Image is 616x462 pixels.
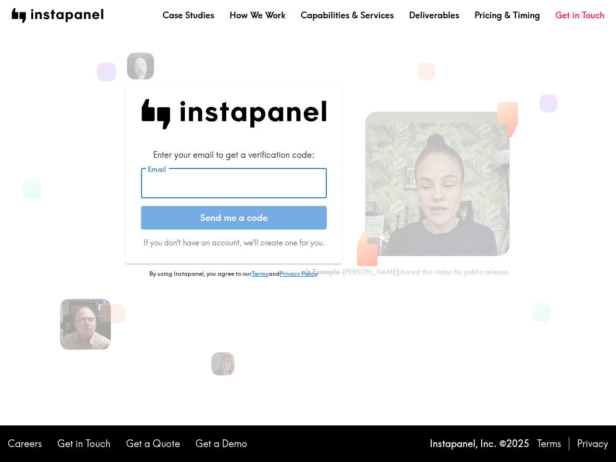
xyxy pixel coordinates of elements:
div: Enter your email to get a verification code: [141,149,327,161]
a: Deliverables [409,9,459,21]
a: Pricing & Timing [475,9,540,21]
div: - [PERSON_NAME] shared this video for public release. [304,268,510,276]
button: Send me a code [141,206,327,230]
button: Sound is off [374,227,395,247]
p: By using Instapanel, you agree to our and . [126,269,342,278]
a: Privacy [577,437,608,450]
img: Jennifer [211,352,234,375]
a: Terms [252,269,269,277]
img: Aaron [127,52,154,79]
a: Get a Quote [126,437,180,450]
img: Instapanel [141,99,327,129]
a: Terms [537,437,561,450]
a: Case Studies [163,9,214,21]
a: Capabilities & Services [301,9,394,21]
a: Get a Demo [195,437,247,450]
p: If you don't have an account, we'll create one for you. [141,237,327,248]
a: Get in Touch [57,437,111,450]
a: Privacy Policy [280,269,317,277]
p: Instapanel, Inc. © 2025 [430,437,529,450]
b: Example [312,268,339,276]
img: Robert [60,299,111,350]
img: instapanel [12,8,103,23]
a: How We Work [230,9,285,21]
a: Get in Touch [555,9,604,21]
label: Email [148,164,166,175]
a: Careers [8,437,42,450]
